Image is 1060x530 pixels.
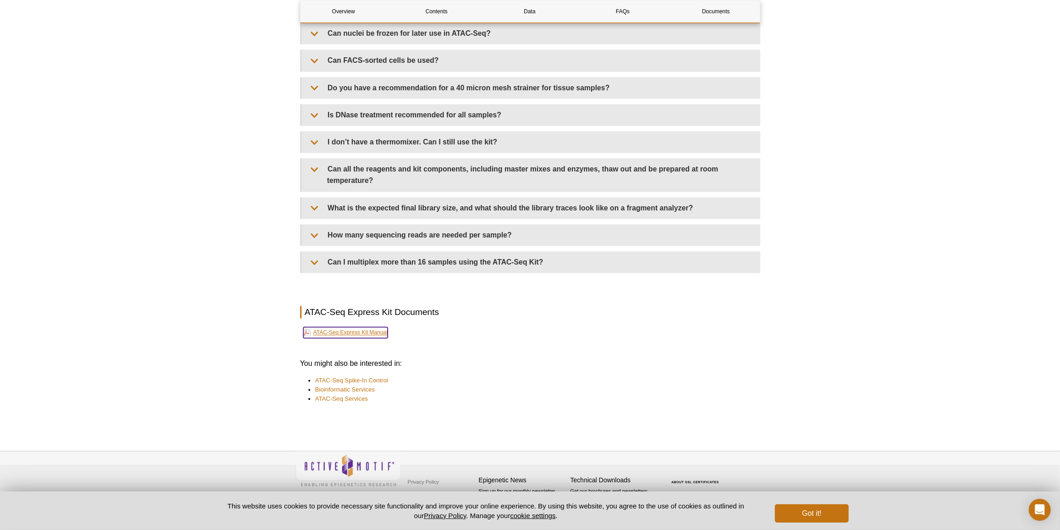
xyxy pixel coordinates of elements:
div: Open Intercom Messenger [1029,499,1051,521]
a: ABOUT SSL CERTIFICATES [671,480,719,484]
summary: Can I multiplex more than 16 samples using the ATAC-Seq Kit? [302,252,760,272]
h3: You might also be interested in: [300,358,760,369]
p: Sign up for our monthly newsletter highlighting recent publications in the field of epigenetics. [479,487,566,519]
a: Bioinformatic Services [315,385,375,394]
a: Terms & Conditions [406,489,454,502]
a: ATAC-Seq Spike-In Control [315,376,388,385]
a: ATAC-Seq Services [315,394,368,403]
p: Get our brochures and newsletters, or request them by mail. [571,487,658,511]
a: Documents [673,0,759,22]
a: ATAC-Seq Express Kit Manual [303,327,388,338]
summary: Can FACS-sorted cells be used? [302,50,760,71]
summary: How many sequencing reads are needed per sample? [302,225,760,245]
a: Data [487,0,573,22]
a: FAQs [580,0,666,22]
a: Privacy Policy [424,512,466,519]
summary: I don’t have a thermomixer. Can I still use the kit? [302,132,760,152]
img: Active Motif, [296,451,401,488]
button: cookie settings [510,512,555,519]
summary: Do you have a recommendation for a 40 micron mesh strainer for tissue samples? [302,77,760,98]
table: Click to Verify - This site chose Symantec SSL for secure e-commerce and confidential communicati... [662,467,731,487]
p: This website uses cookies to provide necessary site functionality and improve your online experie... [212,501,760,520]
h2: ATAC-Seq Express Kit Documents [300,306,760,318]
button: Got it! [775,504,848,523]
h4: Technical Downloads [571,476,658,484]
a: Privacy Policy [406,475,441,489]
summary: Is DNase treatment recommended for all samples? [302,105,760,125]
summary: Can nuclei be frozen for later use in ATAC-Seq? [302,23,760,44]
a: Overview [301,0,387,22]
summary: Can all the reagents and kit components, including master mixes and enzymes, thaw out and be prep... [302,159,760,191]
h4: Epigenetic News [479,476,566,484]
a: Contents [394,0,480,22]
summary: What is the expected final library size, and what should the library traces look like on a fragme... [302,198,760,218]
